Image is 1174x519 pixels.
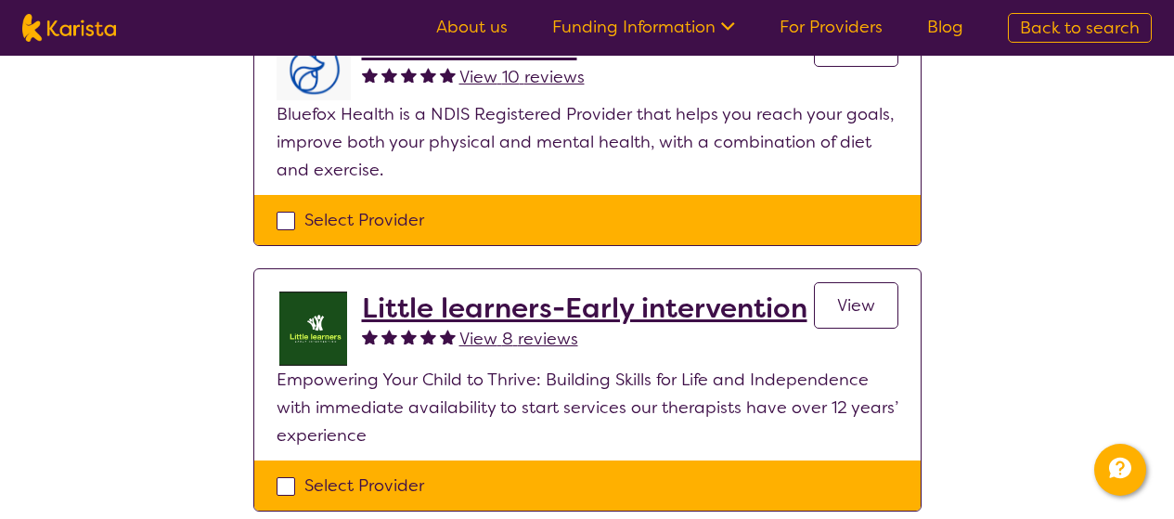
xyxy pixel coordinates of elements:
span: Back to search [1020,17,1140,39]
img: fullstar [362,67,378,83]
img: fullstar [420,329,436,344]
a: View [814,282,898,329]
a: View 8 reviews [459,325,578,353]
p: Bluefox Health is a NDIS Registered Provider that helps you reach your goals, improve both your p... [277,100,898,184]
img: lyehhyr6avbivpacwqcf.png [277,30,351,100]
button: Channel Menu [1094,444,1146,496]
span: View [837,294,875,317]
a: Back to search [1008,13,1152,43]
p: Empowering Your Child to Thrive: Building Skills for Life and Independence with immediate availab... [277,366,898,449]
a: About us [436,16,508,38]
img: Karista logo [22,14,116,42]
a: Little learners-Early intervention [362,292,807,325]
img: fullstar [381,329,397,344]
img: fullstar [362,329,378,344]
img: fullstar [440,67,456,83]
a: Funding Information [552,16,735,38]
a: Blog [927,16,963,38]
img: f55hkdaos5cvjyfbzwno.jpg [277,292,351,366]
a: For Providers [780,16,883,38]
img: fullstar [440,329,456,344]
img: fullstar [381,67,397,83]
a: View 10 reviews [459,63,585,91]
span: View 8 reviews [459,328,578,350]
img: fullstar [401,329,417,344]
img: fullstar [401,67,417,83]
span: View 10 reviews [459,66,585,88]
img: fullstar [420,67,436,83]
